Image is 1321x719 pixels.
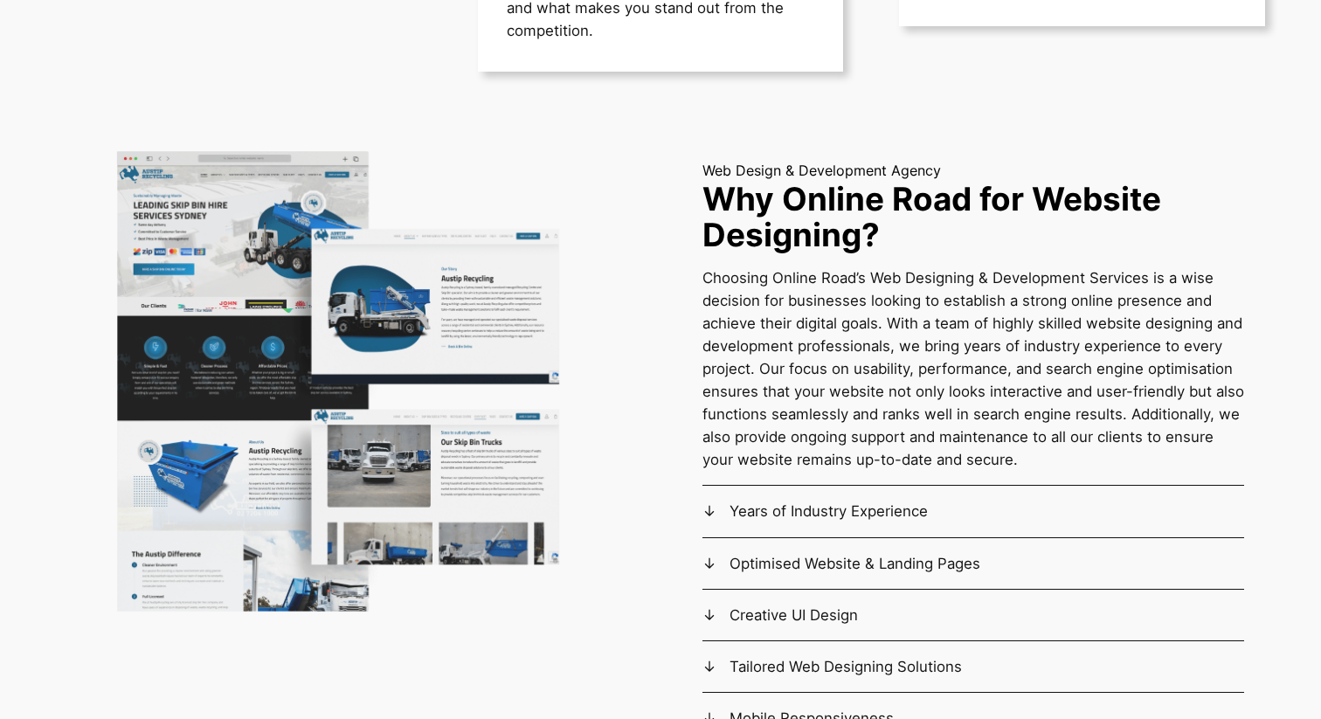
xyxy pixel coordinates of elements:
[702,179,1161,253] strong: Why Online Road for Website Designing?
[702,500,1244,522] summary: Years of Industry Experience
[702,604,1244,626] summary: Creative UI Design
[702,655,1244,678] summary: Tailored Web Designing Solutions
[702,552,1244,575] summary: Optimised Website & Landing Pages
[702,160,1244,182] p: Web Design & Development Agency
[702,266,1244,485] p: Choosing Online Road’s Web Designing & Development Services is a wise decision for businesses loo...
